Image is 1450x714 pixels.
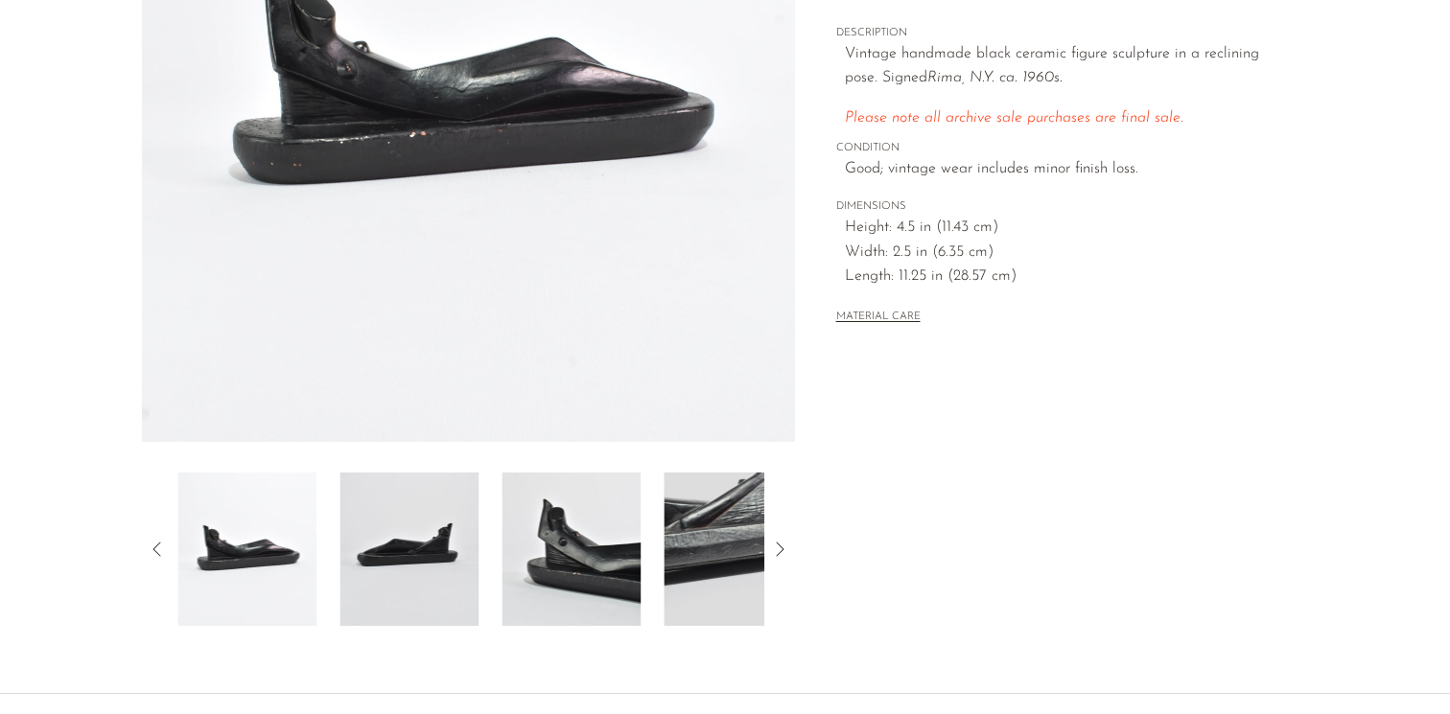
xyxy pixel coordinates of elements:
span: Length: 11.25 in (28.57 cm) [845,265,1268,289]
span: CONDITION [836,140,1268,157]
p: Vintage handmade black ceramic figure sculpture in a reclining pose. Signed [845,42,1268,91]
img: Reclining Figure Sculpture [177,472,316,626]
span: DESCRIPTION [836,25,1268,42]
img: Reclining Figure Sculpture [339,472,479,626]
span: DIMENSIONS [836,198,1268,216]
button: MATERIAL CARE [836,311,921,325]
span: Width: 2.5 in (6.35 cm) [845,241,1268,265]
em: Rima, N.Y. ca. 1960s. [927,70,1063,85]
img: Reclining Figure Sculpture [664,472,803,626]
span: Height: 4.5 in (11.43 cm) [845,216,1268,241]
img: Reclining Figure Sculpture [502,472,641,626]
span: Please note all archive sale purchases are final sale. [845,110,1183,126]
span: Good; vintage wear includes minor finish loss. [845,157,1268,182]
